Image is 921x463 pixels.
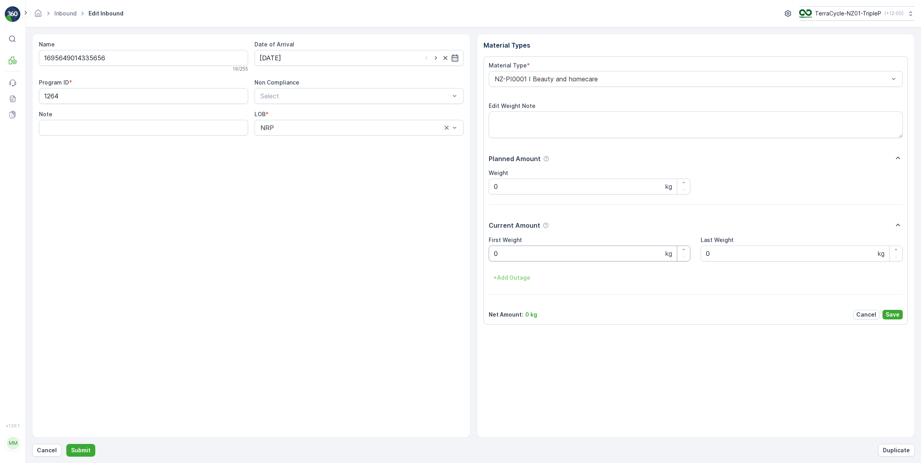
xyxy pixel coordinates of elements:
[815,10,881,17] p: TerraCycle-NZ01-TripleP
[42,156,46,163] span: 11
[543,222,549,229] div: Help Tooltip Icon
[489,221,540,230] p: Current Amount
[46,143,53,150] span: 41
[5,430,21,457] button: MM
[489,311,523,319] p: Net Amount :
[39,79,69,86] label: Program ID
[489,154,541,163] p: Planned Amount
[34,12,42,19] a: Homepage
[39,111,52,117] label: Note
[5,6,21,22] img: logo
[7,437,19,450] div: MM
[882,310,903,319] button: Save
[886,311,900,319] p: Save
[665,249,672,258] p: kg
[525,311,537,319] p: 0 kg
[665,182,672,191] p: kg
[489,102,536,109] label: Edit Weight Note
[878,249,884,258] p: kg
[66,444,95,457] button: Submit
[254,41,294,48] label: Date of Arrival
[32,444,62,457] button: Cancel
[7,183,42,189] span: Asset Type :
[54,10,77,17] a: Inbound
[7,143,46,150] span: Total Weight :
[44,169,52,176] span: 30
[87,10,125,17] span: Edit Inbound
[489,236,522,243] label: First Weight
[7,196,34,202] span: Material :
[7,169,44,176] span: Tare Weight :
[701,236,734,243] label: Last Weight
[71,446,91,454] p: Submit
[883,446,910,454] p: Duplicate
[799,6,915,21] button: TerraCycle-NZ01-TripleP(+12:00)
[799,9,812,18] img: TC_7kpGtVS.png
[484,40,908,50] p: Material Types
[878,444,915,457] button: Duplicate
[853,310,879,319] button: Cancel
[42,183,58,189] span: Pallet
[437,7,482,16] p: Pallet #20246
[489,169,508,176] label: Weight
[37,446,57,454] p: Cancel
[7,130,26,137] span: Name :
[7,156,42,163] span: Net Weight :
[233,66,248,72] p: 16 / 255
[5,423,21,428] span: v 1.50.1
[489,62,527,69] label: Material Type
[856,311,876,319] p: Cancel
[254,111,266,117] label: LOB
[493,274,530,282] p: + Add Outage
[39,41,55,48] label: Name
[254,50,464,66] input: dd/mm/yyyy
[884,10,904,17] p: ( +12:00 )
[26,130,66,137] span: Pallet #20246
[34,196,127,202] span: NZ-PI0001 I Beauty and homecare
[489,271,535,284] button: +Add Outage
[260,91,450,101] p: Select
[543,156,549,162] div: Help Tooltip Icon
[254,79,299,86] label: Non Compliance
